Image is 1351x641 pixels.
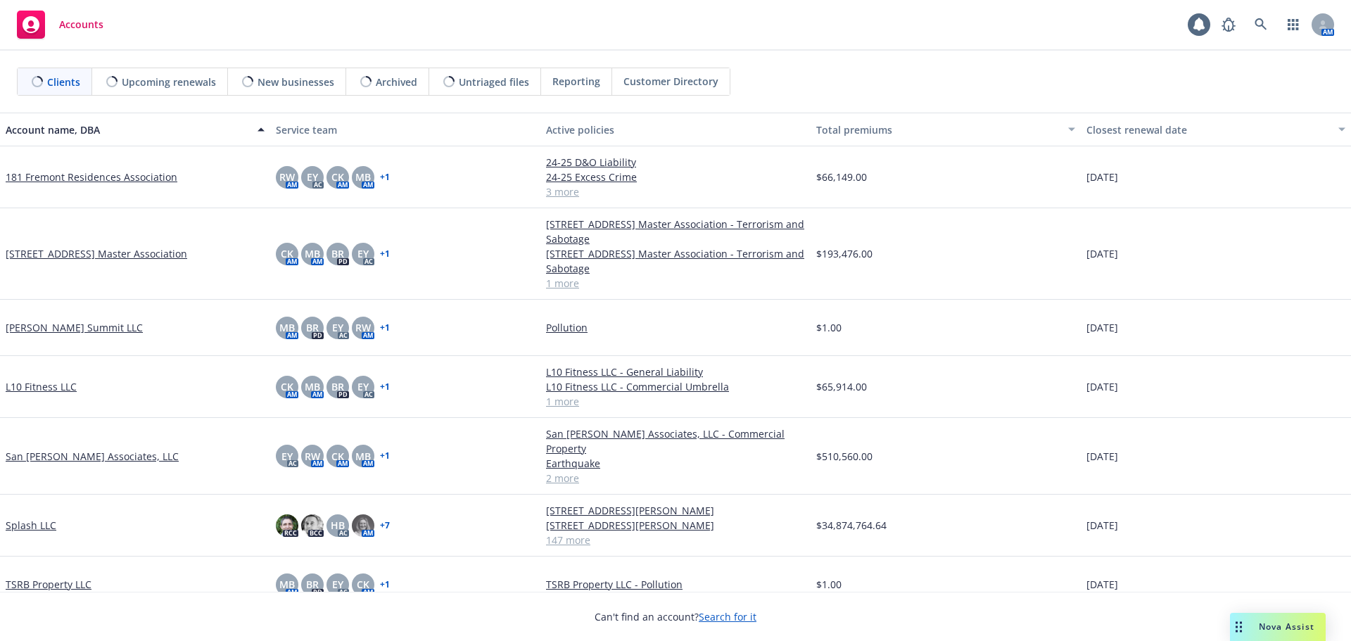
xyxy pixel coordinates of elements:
[357,246,369,261] span: EY
[811,113,1081,146] button: Total premiums
[546,533,805,547] a: 147 more
[357,577,369,592] span: CK
[546,426,805,456] a: San [PERSON_NAME] Associates, LLC - Commercial Property
[122,75,216,89] span: Upcoming renewals
[1081,113,1351,146] button: Closest renewal date
[546,471,805,485] a: 2 more
[281,246,293,261] span: CK
[331,449,344,464] span: CK
[6,170,177,184] a: 181 Fremont Residences Association
[1086,379,1118,394] span: [DATE]
[816,246,873,261] span: $193,476.00
[816,518,887,533] span: $34,874,764.64
[546,364,805,379] a: L10 Fitness LLC - General Liability
[1086,577,1118,592] span: [DATE]
[1086,246,1118,261] span: [DATE]
[1086,170,1118,184] span: [DATE]
[276,514,298,537] img: photo
[380,250,390,258] a: + 1
[6,379,77,394] a: L10 Fitness LLC
[380,324,390,332] a: + 1
[546,184,805,199] a: 3 more
[305,379,320,394] span: MB
[306,577,319,592] span: BR
[380,452,390,460] a: + 1
[380,173,390,182] a: + 1
[546,170,805,184] a: 24-25 Excess Crime
[11,5,109,44] a: Accounts
[355,449,371,464] span: MB
[1230,613,1248,641] div: Drag to move
[546,155,805,170] a: 24-25 D&O Liability
[332,577,343,592] span: EY
[355,170,371,184] span: MB
[276,122,535,137] div: Service team
[546,379,805,394] a: L10 Fitness LLC - Commercial Umbrella
[816,449,873,464] span: $510,560.00
[6,518,56,533] a: Splash LLC
[6,122,249,137] div: Account name, DBA
[595,609,756,624] span: Can't find an account?
[357,379,369,394] span: EY
[47,75,80,89] span: Clients
[380,580,390,589] a: + 1
[546,217,805,246] a: [STREET_ADDRESS] Master Association - Terrorism and Sabotage
[352,514,374,537] img: photo
[6,246,187,261] a: [STREET_ADDRESS] Master Association
[1086,122,1330,137] div: Closest renewal date
[816,320,842,335] span: $1.00
[546,503,805,518] a: [STREET_ADDRESS][PERSON_NAME]
[540,113,811,146] button: Active policies
[281,449,293,464] span: EY
[6,449,179,464] a: San [PERSON_NAME] Associates, LLC
[546,122,805,137] div: Active policies
[1247,11,1275,39] a: Search
[59,19,103,30] span: Accounts
[816,122,1060,137] div: Total premiums
[1086,518,1118,533] span: [DATE]
[699,610,756,623] a: Search for it
[331,246,344,261] span: BR
[279,320,295,335] span: MB
[546,577,805,592] a: TSRB Property LLC - Pollution
[279,170,295,184] span: RW
[546,246,805,276] a: [STREET_ADDRESS] Master Association - Terrorism and Sabotage
[1086,449,1118,464] span: [DATE]
[816,577,842,592] span: $1.00
[306,320,319,335] span: BR
[279,577,295,592] span: MB
[816,379,867,394] span: $65,914.00
[331,379,344,394] span: BR
[380,383,390,391] a: + 1
[1086,320,1118,335] span: [DATE]
[380,521,390,530] a: + 7
[331,170,344,184] span: CK
[1230,613,1326,641] button: Nova Assist
[546,320,805,335] a: Pollution
[305,246,320,261] span: MB
[331,518,345,533] span: HB
[281,379,293,394] span: CK
[816,170,867,184] span: $66,149.00
[546,394,805,409] a: 1 more
[1259,621,1314,633] span: Nova Assist
[305,449,320,464] span: RW
[1279,11,1307,39] a: Switch app
[552,74,600,89] span: Reporting
[258,75,334,89] span: New businesses
[332,320,343,335] span: EY
[623,74,718,89] span: Customer Directory
[546,518,805,533] a: [STREET_ADDRESS][PERSON_NAME]
[546,276,805,291] a: 1 more
[270,113,540,146] button: Service team
[6,577,91,592] a: TSRB Property LLC
[459,75,529,89] span: Untriaged files
[1214,11,1243,39] a: Report a Bug
[355,320,371,335] span: RW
